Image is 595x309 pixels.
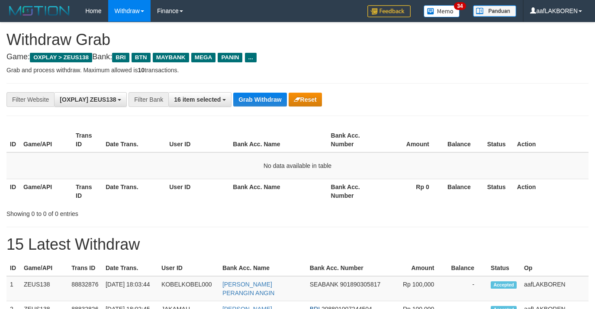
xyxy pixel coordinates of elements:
button: Grab Withdraw [233,93,286,106]
th: Game/API [20,128,72,152]
span: Copy 901890305817 to clipboard [340,281,380,288]
span: BRI [112,53,129,62]
th: Bank Acc. Name [229,179,327,203]
th: Trans ID [72,179,102,203]
td: 88832876 [68,276,102,301]
th: User ID [158,260,219,276]
span: 34 [454,2,466,10]
h4: Game: Bank: [6,53,589,61]
td: [DATE] 18:03:44 [102,276,158,301]
th: Date Trans. [102,179,166,203]
th: ID [6,179,20,203]
th: User ID [166,128,229,152]
th: Date Trans. [102,128,166,152]
th: Bank Acc. Name [229,128,327,152]
span: MEGA [191,53,216,62]
th: Status [484,179,514,203]
th: Trans ID [68,260,102,276]
th: Balance [442,179,484,203]
th: Status [484,128,514,152]
p: Grab and process withdraw. Maximum allowed is transactions. [6,66,589,74]
th: Amount [380,128,442,152]
th: Game/API [20,179,72,203]
div: Filter Website [6,92,54,107]
th: ID [6,260,20,276]
th: Action [514,179,589,203]
span: 16 item selected [174,96,221,103]
button: 16 item selected [168,92,232,107]
div: Filter Bank [129,92,168,107]
th: Amount [389,260,447,276]
th: Bank Acc. Number [328,179,380,203]
th: User ID [166,179,229,203]
th: Balance [442,128,484,152]
h1: 15 Latest Withdraw [6,236,589,253]
th: Trans ID [72,128,102,152]
td: KOBELKOBEL000 [158,276,219,301]
span: BTN [132,53,151,62]
td: - [447,276,487,301]
span: ... [245,53,257,62]
th: Bank Acc. Number [306,260,389,276]
img: MOTION_logo.png [6,4,72,17]
span: SEABANK [310,281,338,288]
button: [OXPLAY] ZEUS138 [54,92,127,107]
th: Bank Acc. Name [219,260,306,276]
th: Rp 0 [380,179,442,203]
th: Action [514,128,589,152]
span: [OXPLAY] ZEUS138 [60,96,116,103]
span: Accepted [491,281,517,289]
img: Button%20Memo.svg [424,5,460,17]
span: OXPLAY > ZEUS138 [30,53,92,62]
td: No data available in table [6,152,589,179]
th: Bank Acc. Number [328,128,380,152]
th: Status [487,260,521,276]
h1: Withdraw Grab [6,31,589,48]
span: MAYBANK [153,53,189,62]
td: ZEUS138 [20,276,68,301]
td: aafLAKBOREN [521,276,589,301]
th: Balance [447,260,487,276]
img: Feedback.jpg [367,5,411,17]
img: panduan.png [473,5,516,17]
td: Rp 100,000 [389,276,447,301]
td: 1 [6,276,20,301]
th: Op [521,260,589,276]
span: PANIN [218,53,242,62]
th: Date Trans. [102,260,158,276]
button: Reset [289,93,322,106]
strong: 10 [138,67,145,74]
a: [PERSON_NAME] PERANGIN ANGIN [222,281,275,296]
th: ID [6,128,20,152]
div: Showing 0 to 0 of 0 entries [6,206,241,218]
th: Game/API [20,260,68,276]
